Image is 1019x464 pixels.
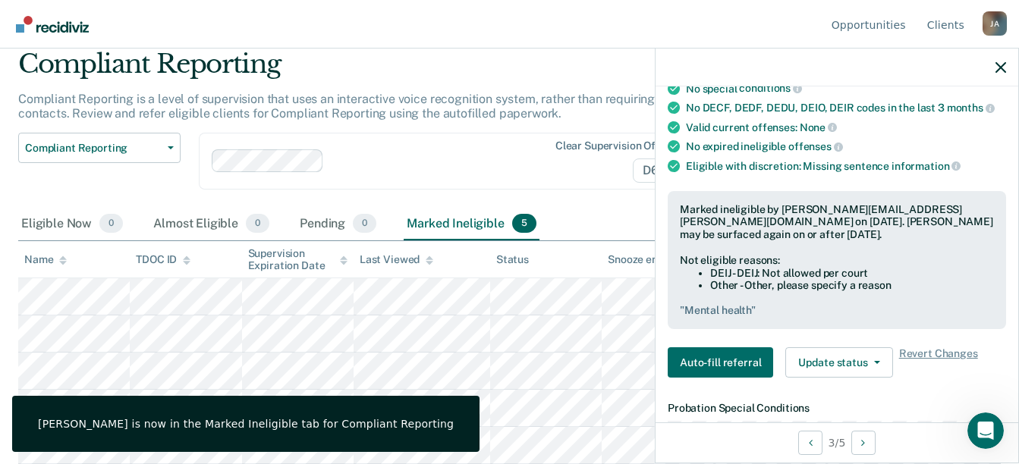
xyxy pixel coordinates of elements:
div: No special [686,82,1006,96]
img: Profile image for Kim [31,106,55,130]
div: Almost Eligible [150,208,272,241]
button: Gif picker [72,348,84,360]
button: Start recording [96,348,109,360]
li: Other - Other, please specify a reason [710,279,994,292]
div: ✨ New update alert✨ [31,143,272,158]
div: No DECF, DEDF, DEDU, DEIO, DEIR codes in the last 3 [686,101,1006,114]
span: 0 [99,214,123,234]
div: [PERSON_NAME] is now in the Marked Ineligible tab for Compliant Reporting [38,417,454,431]
span: 0 [246,214,269,234]
span: months [947,102,995,114]
iframe: Intercom live chat [967,412,1004,449]
span: [PERSON_NAME] [68,112,149,124]
div: J A [983,11,1007,36]
button: Profile dropdown button [983,11,1007,36]
img: Profile image for Kim [43,8,68,33]
span: Compliant Reporting [25,142,162,155]
div: Profile image for Kim[PERSON_NAME]from Recidiviz✨ New update alert✨Based on your feedback, we've ... [12,87,291,225]
div: Last Viewed [360,253,433,266]
span: Revert Changes [899,347,978,378]
button: Update status [785,347,892,378]
div: Name [24,253,67,266]
p: Compliant Reporting is a level of supervision that uses an interactive voice recognition system, ... [18,92,770,121]
h1: [PERSON_NAME] [74,8,172,19]
button: Upload attachment [24,348,36,360]
a: Navigate to form link [668,347,779,378]
span: D60 [633,158,687,183]
div: No expired ineligible [686,140,1006,153]
div: Eligible with discretion: Missing sentence [686,159,1006,173]
div: Pending [297,208,379,241]
div: Clear supervision officers [555,140,684,152]
div: Kim says… [12,87,291,243]
button: Emoji picker [48,348,60,360]
div: Valid current offenses: [686,121,1006,134]
span: 0 [353,214,376,234]
span: information [892,160,961,172]
div: Not eligible reasons: [680,254,994,267]
div: Marked ineligible by [PERSON_NAME][EMAIL_ADDRESS][PERSON_NAME][DOMAIN_NAME] on [DATE]. [PERSON_NA... [680,203,994,241]
p: Active [74,19,104,34]
div: Close [266,6,294,33]
div: Marked Ineligible [404,208,539,241]
textarea: Message… [13,316,291,342]
div: Snooze ends in [608,253,693,266]
li: DEIJ - DEIJ: Not allowed per court [710,267,994,280]
button: Send a message… [260,342,285,366]
button: Previous Opportunity [798,431,822,455]
div: Based on your feedback, we've made a few updates we wanted to share. [31,165,272,195]
dt: Probation Special Conditions [668,402,1006,415]
pre: " Mental health " [680,304,994,317]
span: None [800,121,837,133]
div: 3 / 5 [656,422,1018,462]
div: Status [496,253,529,266]
div: Eligible Now [18,208,126,241]
span: conditions [739,82,801,94]
span: offenses [788,140,843,152]
div: TDOC ID [136,253,190,266]
button: Home [237,6,266,35]
span: 5 [512,214,536,234]
div: Compliant Reporting [18,49,782,92]
div: Supervision Expiration Date [248,247,348,273]
img: Recidiviz [16,16,89,33]
button: Next Opportunity [851,431,876,455]
button: Auto-fill referral [668,347,773,378]
span: from Recidiviz [149,112,219,124]
button: go back [10,6,39,35]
